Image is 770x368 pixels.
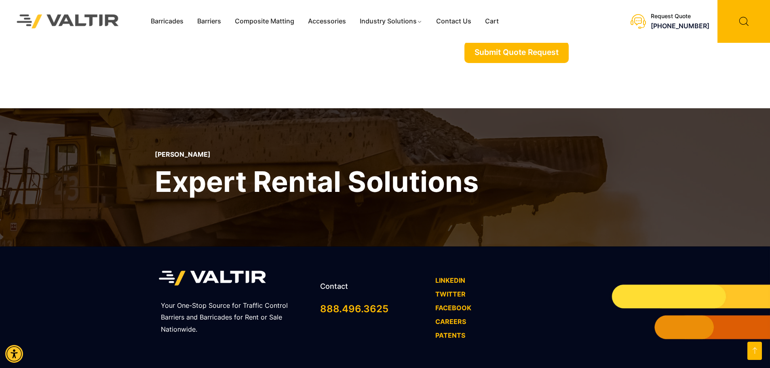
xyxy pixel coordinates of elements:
p: [PERSON_NAME] [155,151,479,158]
a: Barriers [190,15,228,27]
div: Accessibility Menu [5,345,23,363]
a: CAREERS [435,318,466,326]
a: Cart [478,15,506,27]
p: Your One-Stop Source for Traffic Control Barriers and Barricades for Rent or Sale Nationwide. [161,300,310,336]
a: call (888) 496-3625 [651,22,709,30]
img: Valtir Rentals [159,267,266,290]
a: Composite Matting [228,15,301,27]
a: Contact Us [429,15,478,27]
h2: Expert Rental Solutions [155,163,479,200]
a: Accessories [301,15,353,27]
a: PATENTS [435,331,465,339]
a: Barricades [144,15,190,27]
img: Valtir Rentals [6,4,130,39]
button: Submit Quote Request [464,42,569,63]
a: Industry Solutions [353,15,429,27]
a: TWITTER - open in a new tab [435,290,466,298]
h2: Contact [320,282,427,291]
a: call 888.496.3625 [320,303,388,315]
a: FACEBOOK - open in a new tab [435,304,471,312]
div: Request Quote [651,13,709,20]
a: LINKEDIN - open in a new tab [435,276,465,284]
a: Open this option [747,342,762,360]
